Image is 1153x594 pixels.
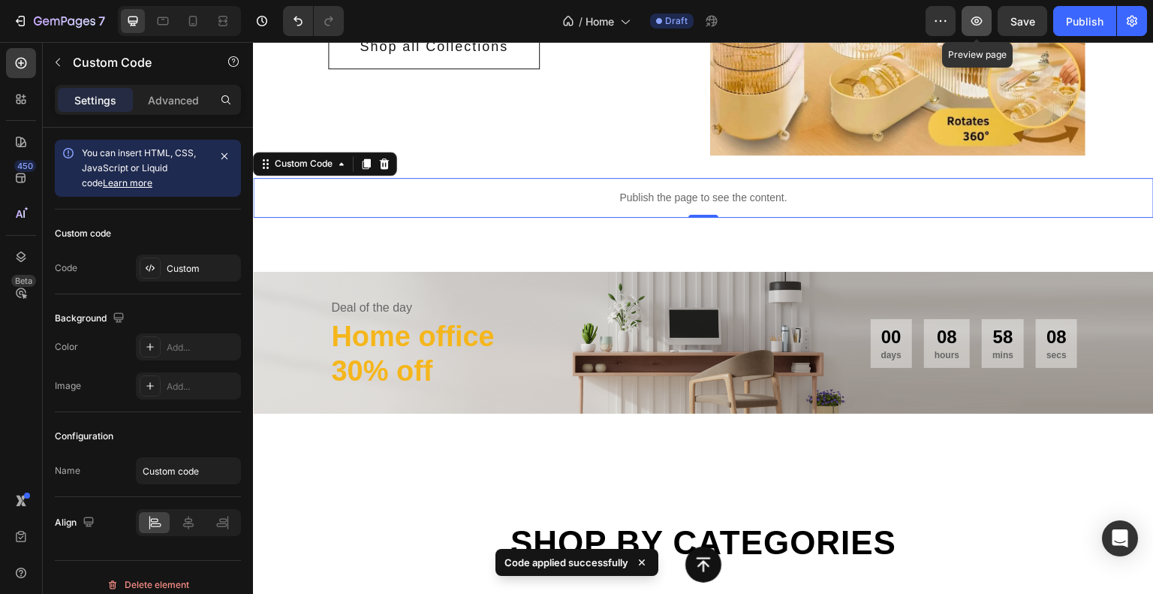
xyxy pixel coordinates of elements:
[628,283,649,306] div: 00
[55,340,78,354] div: Color
[628,306,649,320] p: days
[1053,6,1116,36] button: Publish
[107,576,189,594] div: Delete element
[148,92,199,108] p: Advanced
[793,283,814,306] div: 08
[579,14,583,29] span: /
[78,312,438,347] p: 30% off
[6,6,112,36] button: 7
[74,92,116,108] p: Settings
[1010,15,1035,28] span: Save
[55,464,80,478] div: Name
[1066,14,1103,29] div: Publish
[739,306,760,320] p: mins
[55,227,111,240] div: Custom code
[283,6,344,36] div: Undo/Redo
[14,160,36,172] div: 450
[253,42,1153,594] iframe: Design area
[77,276,439,348] h2: Home office
[19,115,83,128] div: Custom Code
[167,341,237,354] div: Add...
[504,555,628,570] p: Code applied successfully
[77,255,439,276] div: Deal of the day
[1102,520,1138,556] div: Open Intercom Messenger
[73,53,200,71] p: Custom Code
[739,283,760,306] div: 58
[55,379,81,393] div: Image
[586,14,614,29] span: Home
[103,177,152,188] a: Learn more
[167,262,237,276] div: Custom
[167,380,237,393] div: Add...
[665,14,688,28] span: Draft
[55,513,98,533] div: Align
[11,480,890,523] h2: Shop by categories
[55,261,77,275] div: Code
[682,306,706,320] p: hours
[98,12,105,30] p: 7
[55,430,113,443] div: Configuration
[682,283,706,306] div: 08
[11,275,36,287] div: Beta
[82,147,196,188] span: You can insert HTML, CSS, JavaScript or Liquid code
[793,306,814,320] p: secs
[998,6,1047,36] button: Save
[55,309,128,329] div: Background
